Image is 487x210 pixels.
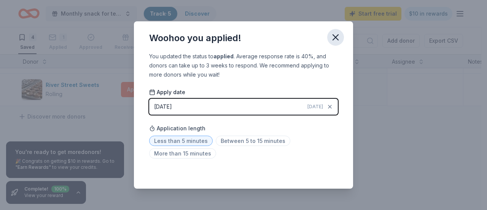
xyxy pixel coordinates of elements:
[149,52,338,79] div: You updated the status to . Average response rate is 40%, and donors can take up to 3 weeks to re...
[149,88,185,96] span: Apply date
[149,99,338,115] button: [DATE][DATE]
[216,136,290,146] span: Between 5 to 15 minutes
[307,104,323,110] span: [DATE]
[149,148,216,159] span: More than 15 minutes
[213,53,234,59] b: applied
[149,136,213,146] span: Less than 5 minutes
[149,124,205,133] span: Application length
[154,102,172,111] div: [DATE]
[149,32,241,44] div: Woohoo you applied!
